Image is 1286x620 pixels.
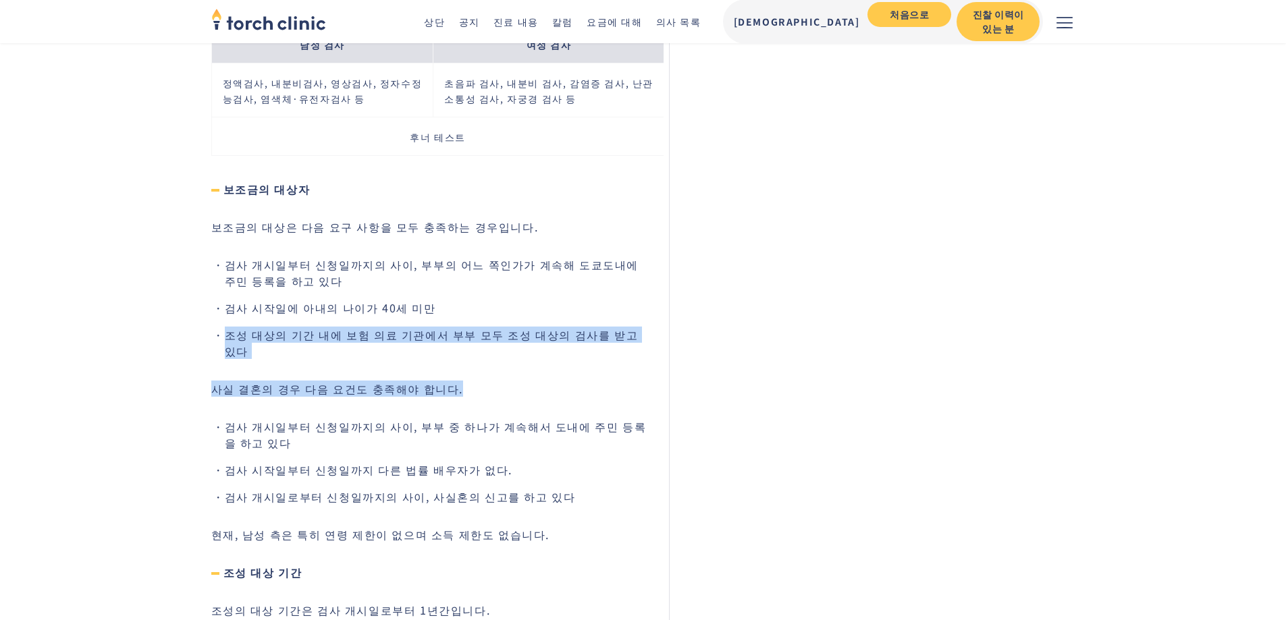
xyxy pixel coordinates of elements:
[656,15,701,28] a: 의사 목록
[444,76,653,90] font: 초음파 검사, 내분비 검사, 감염증 검사, 난관
[223,92,366,105] font: 능검사, 염색체·유전자검사 등
[552,15,573,28] a: 칼럼
[493,15,539,28] a: 진료 내용
[211,381,464,397] font: 사실 결혼의 경우 다음 요건도 충족해야 합니다.
[225,461,512,478] font: 검사 시작일부터 신청일까지 다른 법률 배우자가 없다.
[973,7,1023,35] font: 진찰 이력이 있는 분
[424,15,445,28] a: 상단
[444,92,577,105] font: 소통성 검사, 자궁경 검사 등
[211,526,550,542] font: 현재, 남성 측은 특히 연령 제한이 없으며 소득 제한도 없습니다.
[211,219,539,235] font: 보조금의 대상은 다음 요구 사항을 모두 충족하는 경우입니다.
[734,15,860,28] font: [DEMOGRAPHIC_DATA]
[957,2,1040,41] a: 진찰 이력이 있는 분
[211,602,491,618] font: 조성의 대상 기간은 검사 개시일로부터 1년간입니다.
[225,300,436,316] font: 검사 시작일에 아내의 나이가 40세 미만
[225,327,639,359] font: 조성 대상의 기간 내에 보험 의료 기관에서 부부 모두 조성 대상의 검사를 받고 있다
[223,181,311,197] font: 보조금의 대상자
[223,564,302,580] font: 조성 대상 기간
[211,4,326,34] img: torch clinic
[410,130,466,144] font: 후너 테스트
[867,2,951,27] a: 처음으로
[890,7,929,21] font: 처음으로
[211,9,326,34] a: 홈
[300,38,345,51] font: 남성 검사
[225,418,647,451] font: 검사 개시일부터 신청일까지의 사이, 부부 중 하나가 계속해서 도내에 주민 등록을 하고 있다
[527,38,572,51] font: 여성 검사
[459,15,480,28] a: 공지
[225,488,576,505] font: 검사 개시일로부터 신청일까지의 사이, 사실혼의 신고를 하고 있다
[223,76,423,90] font: 정액검사, 내분비검사, 영상검사, 정자수정
[587,15,643,28] a: 요금에 대해
[225,256,639,289] font: 검사 개시일부터 신청일까지의 사이, 부부의 어느 쪽인가가 계속해 도쿄도내에 주민 등록을 하고 있다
